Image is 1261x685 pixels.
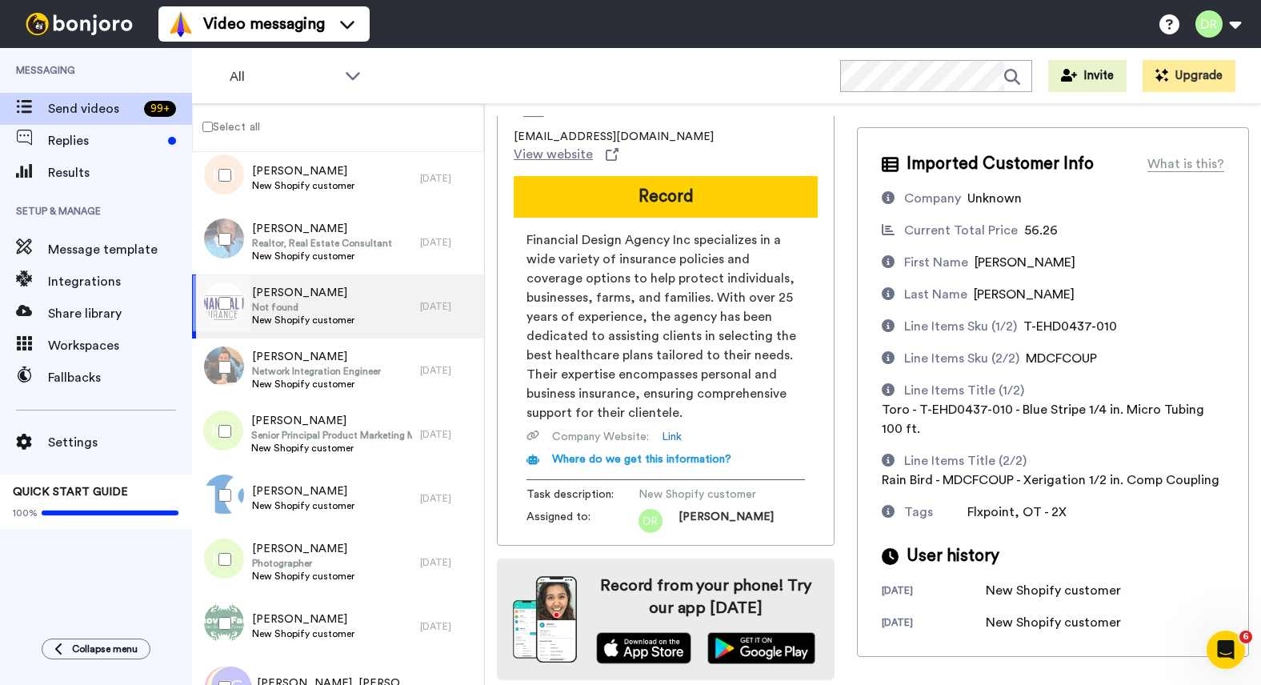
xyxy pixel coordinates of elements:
[144,101,176,117] div: 99 +
[904,221,1018,240] div: Current Total Price
[168,11,194,37] img: vm-color.svg
[420,300,476,313] div: [DATE]
[42,639,150,659] button: Collapse menu
[639,509,663,533] img: dr.png
[252,250,392,262] span: New Shopify customer
[420,428,476,441] div: [DATE]
[1026,352,1097,365] span: MDCFCOUP
[1239,631,1252,643] span: 6
[967,192,1022,205] span: Unknown
[420,364,476,377] div: [DATE]
[252,314,354,326] span: New Shopify customer
[252,285,354,301] span: [PERSON_NAME]
[251,442,412,455] span: New Shopify customer
[974,288,1075,301] span: [PERSON_NAME]
[252,301,354,314] span: Not found
[48,240,192,259] span: Message template
[882,584,986,600] div: [DATE]
[202,122,213,132] input: Select all
[1147,154,1224,174] div: What is this?
[907,544,999,568] span: User history
[252,237,392,250] span: Realtor, Real Estate Consultant
[48,272,192,291] span: Integrations
[48,336,192,355] span: Workspaces
[48,304,192,323] span: Share library
[904,451,1027,471] div: Line Items Title (2/2)
[593,575,819,619] h4: Record from your phone! Try our app [DATE]
[526,487,639,503] span: Task description :
[420,172,476,185] div: [DATE]
[48,131,162,150] span: Replies
[904,349,1019,368] div: Line Items Sku (2/2)
[967,506,1067,519] span: Flxpoint, OT - 2X
[252,611,354,627] span: [PERSON_NAME]
[514,129,714,145] span: [EMAIL_ADDRESS][DOMAIN_NAME]
[639,487,791,503] span: New Shopify customer
[907,152,1094,176] span: Imported Customer Info
[252,365,381,378] span: Network Integration Engineer
[513,576,577,663] img: download
[904,503,933,522] div: Tags
[252,557,354,570] span: Photographer
[48,99,138,118] span: Send videos
[48,163,192,182] span: Results
[420,236,476,249] div: [DATE]
[975,256,1075,269] span: [PERSON_NAME]
[882,616,986,632] div: [DATE]
[193,117,260,136] label: Select all
[662,429,682,445] a: Link
[251,429,412,442] span: Senior Principal Product Marketing Manager
[514,145,618,164] a: View website
[252,179,354,192] span: New Shopify customer
[252,627,354,640] span: New Shopify customer
[514,145,593,164] span: View website
[19,13,139,35] img: bj-logo-header-white.svg
[1023,320,1117,333] span: T-EHD0437-010
[48,368,192,387] span: Fallbacks
[552,429,649,445] span: Company Website :
[252,499,354,512] span: New Shopify customer
[707,632,815,664] img: playstore
[13,487,128,498] span: QUICK START GUIDE
[904,381,1024,400] div: Line Items Title (1/2)
[904,253,968,272] div: First Name
[986,613,1121,632] div: New Shopify customer
[13,507,38,519] span: 100%
[252,163,354,179] span: [PERSON_NAME]
[203,13,325,35] span: Video messaging
[1048,60,1127,92] button: Invite
[882,474,1219,487] span: Rain Bird - MDCFCOUP - Xerigation 1/2 in. Comp Coupling
[526,230,805,423] span: Financial Design Agency Inc specializes in a wide variety of insurance policies and coverage opti...
[986,581,1121,600] div: New Shopify customer
[526,509,639,533] span: Assigned to:
[679,509,774,533] span: [PERSON_NAME]
[882,403,1204,435] span: Toro - T-EHD0437-010 - Blue Stripe 1/4 in. Micro Tubing 100 ft.
[420,556,476,569] div: [DATE]
[514,176,818,218] button: Record
[1207,631,1245,669] iframe: Intercom live chat
[420,620,476,633] div: [DATE]
[48,433,192,452] span: Settings
[420,492,476,505] div: [DATE]
[252,570,354,583] span: New Shopify customer
[596,632,691,664] img: appstore
[252,483,354,499] span: [PERSON_NAME]
[1024,224,1058,237] span: 56.26
[251,413,412,429] span: [PERSON_NAME]
[252,349,381,365] span: [PERSON_NAME]
[252,221,392,237] span: [PERSON_NAME]
[904,189,961,208] div: Company
[1143,60,1235,92] button: Upgrade
[252,378,381,391] span: New Shopify customer
[230,67,337,86] span: All
[904,285,967,304] div: Last Name
[252,541,354,557] span: [PERSON_NAME]
[552,454,731,465] span: Where do we get this information?
[72,643,138,655] span: Collapse menu
[904,317,1017,336] div: Line Items Sku (1/2)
